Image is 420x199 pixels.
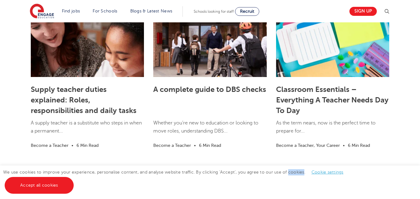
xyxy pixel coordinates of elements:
p: A supply teacher is a substitute who steps in when a permanent... [31,119,144,142]
li: 6 Min Read [199,142,221,149]
a: Classroom Essentials – Everything A Teacher Needs Day To Day [276,85,389,115]
a: For Schools [93,9,117,13]
a: Recruit [235,7,259,16]
a: Find jobs [62,9,80,13]
a: Supply teacher duties explained: Roles, responsibilities and daily tasks [31,85,136,115]
li: • [191,142,199,149]
li: 6 Min Read [348,142,370,149]
p: Whether you’re new to education or looking to move roles, understanding DBS... [153,119,266,142]
li: Become a Teacher, Your Career [276,142,340,149]
li: Become a Teacher [31,142,68,149]
span: Recruit [240,9,254,14]
img: Engage Education [30,4,54,19]
li: 6 Min Read [76,142,99,149]
span: We use cookies to improve your experience, personalise content, and analyse website traffic. By c... [3,170,350,188]
a: A complete guide to DBS checks [153,85,266,94]
p: As the term nears, now is the perfect time to prepare for... [276,119,389,142]
a: Accept all cookies [5,177,74,194]
li: • [340,142,348,149]
a: Sign up [349,7,377,16]
li: • [68,142,76,149]
li: Become a Teacher [153,142,191,149]
a: Blogs & Latest News [130,9,173,13]
span: Schools looking for staff [194,9,234,14]
a: Cookie settings [312,170,344,174]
